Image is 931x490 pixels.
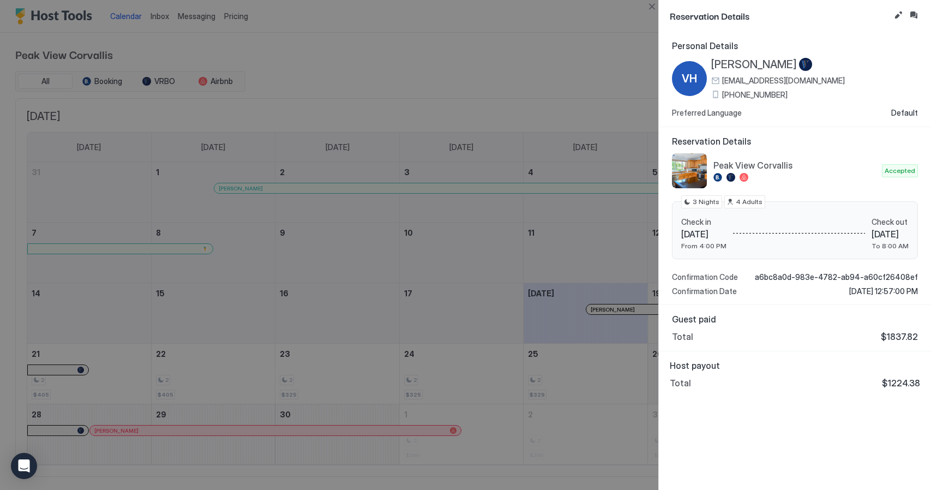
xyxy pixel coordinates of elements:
span: [DATE] [872,229,909,240]
span: Accepted [885,166,915,176]
span: To 8:00 AM [872,242,909,250]
div: Open Intercom Messenger [11,453,37,479]
span: Reservation Details [670,9,890,22]
span: Preferred Language [672,108,742,118]
span: VH [682,70,697,87]
span: Confirmation Code [672,272,738,282]
span: $1837.82 [881,331,918,342]
span: From 4:00 PM [681,242,726,250]
span: Peak View Corvallis [713,160,878,171]
div: listing image [672,153,707,188]
span: Total [672,331,693,342]
span: Check in [681,217,726,227]
span: Default [891,108,918,118]
span: [DATE] [681,229,726,240]
span: Total [670,378,691,389]
span: Host payout [670,360,920,371]
span: Check out [872,217,909,227]
span: a6bc8a0d-983e-4782-ab94-a60cf26408ef [755,272,918,282]
span: [PERSON_NAME] [711,58,797,71]
span: 4 Adults [736,197,762,207]
span: [EMAIL_ADDRESS][DOMAIN_NAME] [722,76,845,86]
span: Personal Details [672,40,918,51]
span: Reservation Details [672,136,918,147]
span: Guest paid [672,314,918,325]
span: [DATE] 12:57:00 PM [849,286,918,296]
span: 3 Nights [693,197,719,207]
span: [PHONE_NUMBER] [722,90,788,100]
span: Confirmation Date [672,286,737,296]
button: Edit reservation [892,9,905,22]
span: $1224.38 [882,378,920,389]
button: Inbox [907,9,920,22]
